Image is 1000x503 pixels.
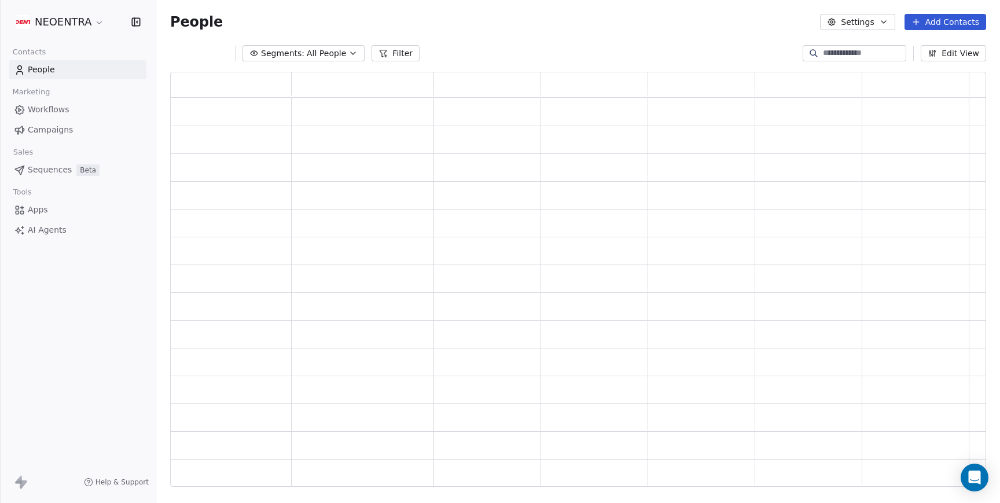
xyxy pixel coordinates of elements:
button: Add Contacts [905,14,986,30]
span: Apps [28,204,48,216]
a: People [9,60,146,79]
span: AI Agents [28,224,67,236]
span: Contacts [8,43,51,61]
span: Segments: [261,47,304,60]
span: Sequences [28,164,72,176]
button: Edit View [921,45,986,61]
span: People [28,64,55,76]
span: NEOENTRA [35,14,92,30]
span: All People [307,47,346,60]
a: Campaigns [9,120,146,139]
button: Settings [820,14,895,30]
span: Marketing [8,83,55,101]
span: Sales [8,144,38,161]
span: People [170,13,223,31]
a: Workflows [9,100,146,119]
span: Help & Support [95,478,149,487]
a: Apps [9,200,146,219]
a: AI Agents [9,221,146,240]
div: Open Intercom Messenger [961,464,988,491]
img: Additional.svg [16,15,30,29]
a: Help & Support [84,478,149,487]
span: Campaigns [28,124,73,136]
a: SequencesBeta [9,160,146,179]
button: NEOENTRA [14,12,106,32]
span: Workflows [28,104,69,116]
span: Tools [8,183,36,201]
button: Filter [372,45,420,61]
span: Beta [76,164,100,176]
